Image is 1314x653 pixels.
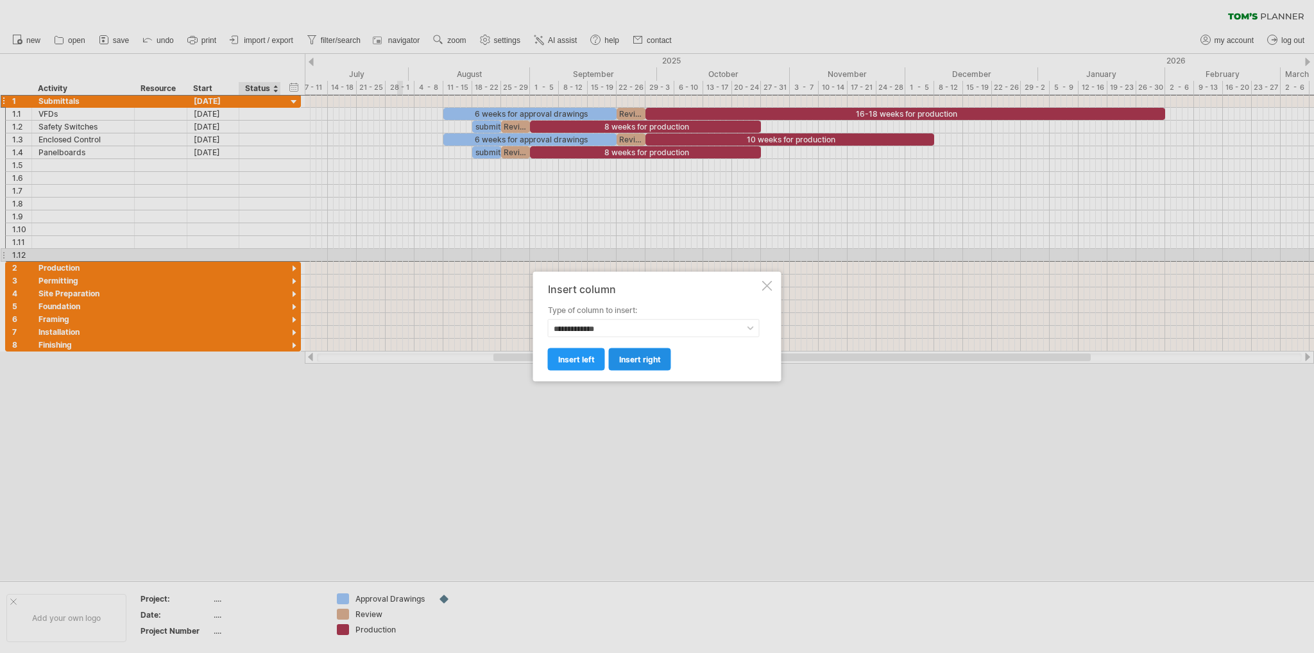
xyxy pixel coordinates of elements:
a: insert right [609,348,671,371]
label: Type of column to insert: [548,305,760,316]
span: insert right [619,355,661,364]
div: Insert column [548,284,760,295]
span: insert left [558,355,595,364]
a: insert left [548,348,605,371]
